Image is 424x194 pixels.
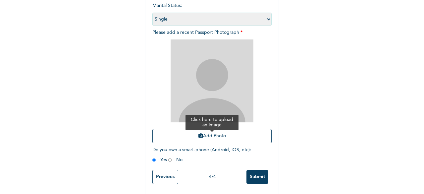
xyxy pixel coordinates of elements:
span: Do you own a smart-phone (Android, iOS, etc) : Yes No [152,148,251,162]
span: Please add a recent Passport Photograph [152,30,272,147]
div: 4 / 4 [178,173,246,180]
img: Crop [171,39,253,122]
button: Add Photo [152,129,272,143]
input: Submit [246,170,268,184]
span: Marital Status : [152,3,272,22]
input: Previous [152,170,178,184]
